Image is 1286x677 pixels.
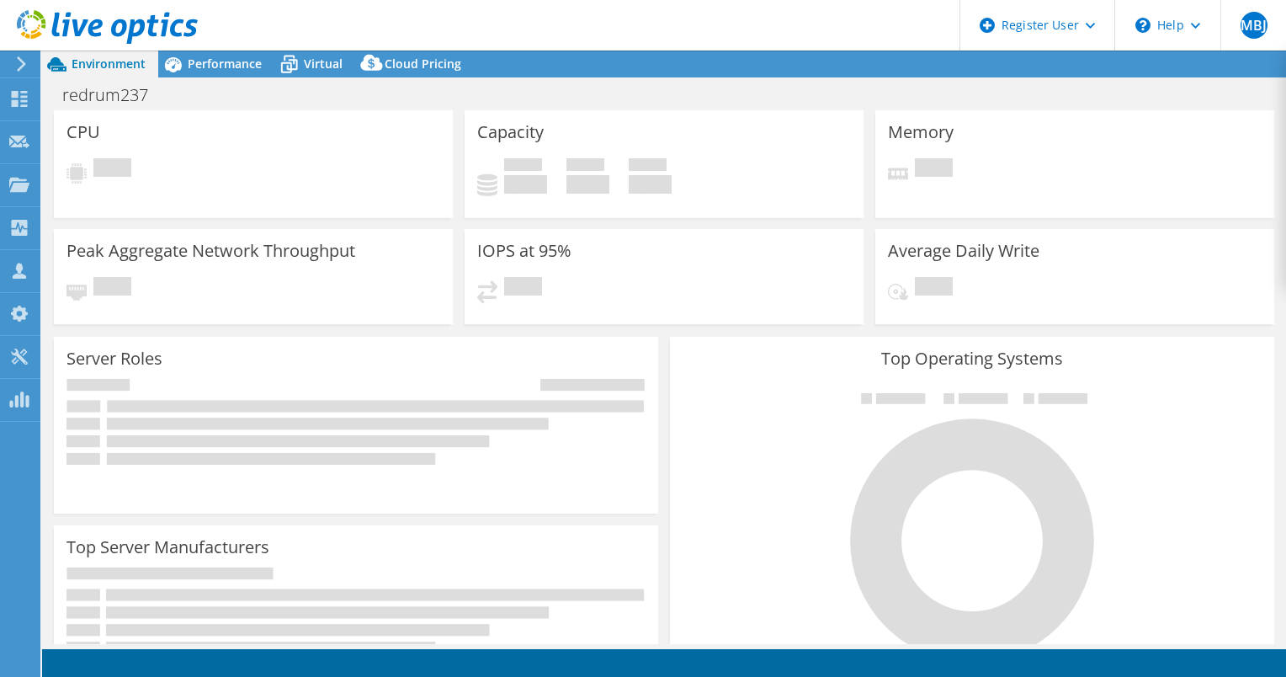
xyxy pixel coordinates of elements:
[66,349,162,368] h3: Server Roles
[66,123,100,141] h3: CPU
[55,86,174,104] h1: redrum237
[93,158,131,181] span: Pending
[683,349,1262,368] h3: Top Operating Systems
[385,56,461,72] span: Cloud Pricing
[629,158,667,175] span: Total
[915,277,953,300] span: Pending
[566,158,604,175] span: Free
[915,158,953,181] span: Pending
[504,175,547,194] h4: 0 GiB
[477,123,544,141] h3: Capacity
[504,158,542,175] span: Used
[72,56,146,72] span: Environment
[477,242,571,260] h3: IOPS at 95%
[93,277,131,300] span: Pending
[66,538,269,557] h3: Top Server Manufacturers
[504,277,542,300] span: Pending
[629,175,672,194] h4: 0 GiB
[888,242,1039,260] h3: Average Daily Write
[1135,18,1150,33] svg: \n
[66,242,355,260] h3: Peak Aggregate Network Throughput
[888,123,954,141] h3: Memory
[1241,12,1267,39] span: MBJ
[566,175,609,194] h4: 0 GiB
[188,56,262,72] span: Performance
[304,56,343,72] span: Virtual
